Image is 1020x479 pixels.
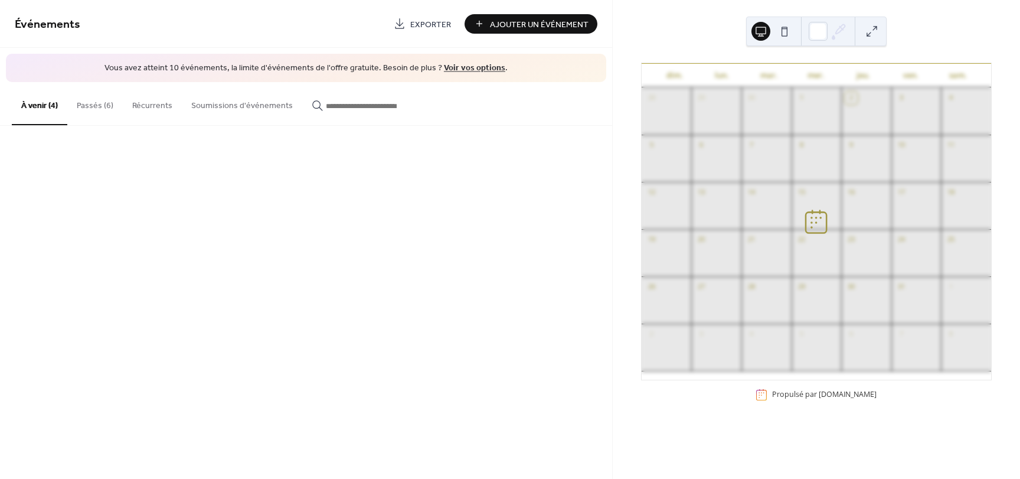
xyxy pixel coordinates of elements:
div: 1 [795,92,808,105]
div: sam. [934,64,982,87]
div: 17 [895,186,908,199]
div: 7 [745,139,758,152]
div: 31 [895,281,908,294]
span: Vous avez atteint 10 événements, la limite d'événements de l'offre gratuite. Besoin de plus ? . [18,63,594,74]
div: 1 [944,281,957,294]
div: 5 [645,139,658,152]
div: 27 [695,281,708,294]
div: mer. [793,64,840,87]
div: 28 [645,92,658,105]
div: ven. [887,64,934,87]
div: 21 [745,233,758,246]
button: À venir (4) [12,82,67,125]
div: 12 [645,186,658,199]
div: 6 [695,139,708,152]
div: 4 [944,92,957,105]
div: 4 [745,328,758,341]
div: 29 [795,281,808,294]
div: 13 [695,186,708,199]
div: 10 [895,139,908,152]
button: Soumissions d'événements [182,82,302,124]
div: 9 [845,139,858,152]
div: lun. [698,64,746,87]
div: 30 [845,281,858,294]
button: Passés (6) [67,82,123,124]
span: Exporter [410,18,451,31]
div: 2 [845,92,858,105]
div: 7 [895,328,908,341]
div: 3 [895,92,908,105]
div: 8 [795,139,808,152]
button: Récurrents [123,82,182,124]
span: Événements [15,13,80,36]
div: 19 [645,233,658,246]
div: 28 [745,281,758,294]
div: 18 [944,186,957,199]
a: Exporter [385,14,460,34]
div: jeu. [840,64,887,87]
div: 11 [944,139,957,152]
div: 5 [795,328,808,341]
div: 30 [745,92,758,105]
div: 25 [944,233,957,246]
div: 14 [745,186,758,199]
div: 6 [845,328,858,341]
div: Propulsé par [772,389,877,399]
div: 16 [845,186,858,199]
div: mar. [746,64,793,87]
div: 15 [795,186,808,199]
div: 23 [845,233,858,246]
div: 26 [645,281,658,294]
a: [DOMAIN_NAME] [819,389,877,399]
div: 2 [645,328,658,341]
div: 8 [944,328,957,341]
a: Voir vos options [444,60,505,76]
div: dim. [651,64,698,87]
div: 20 [695,233,708,246]
div: 24 [895,233,908,246]
div: 22 [795,233,808,246]
div: 3 [695,328,708,341]
div: 29 [695,92,708,105]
